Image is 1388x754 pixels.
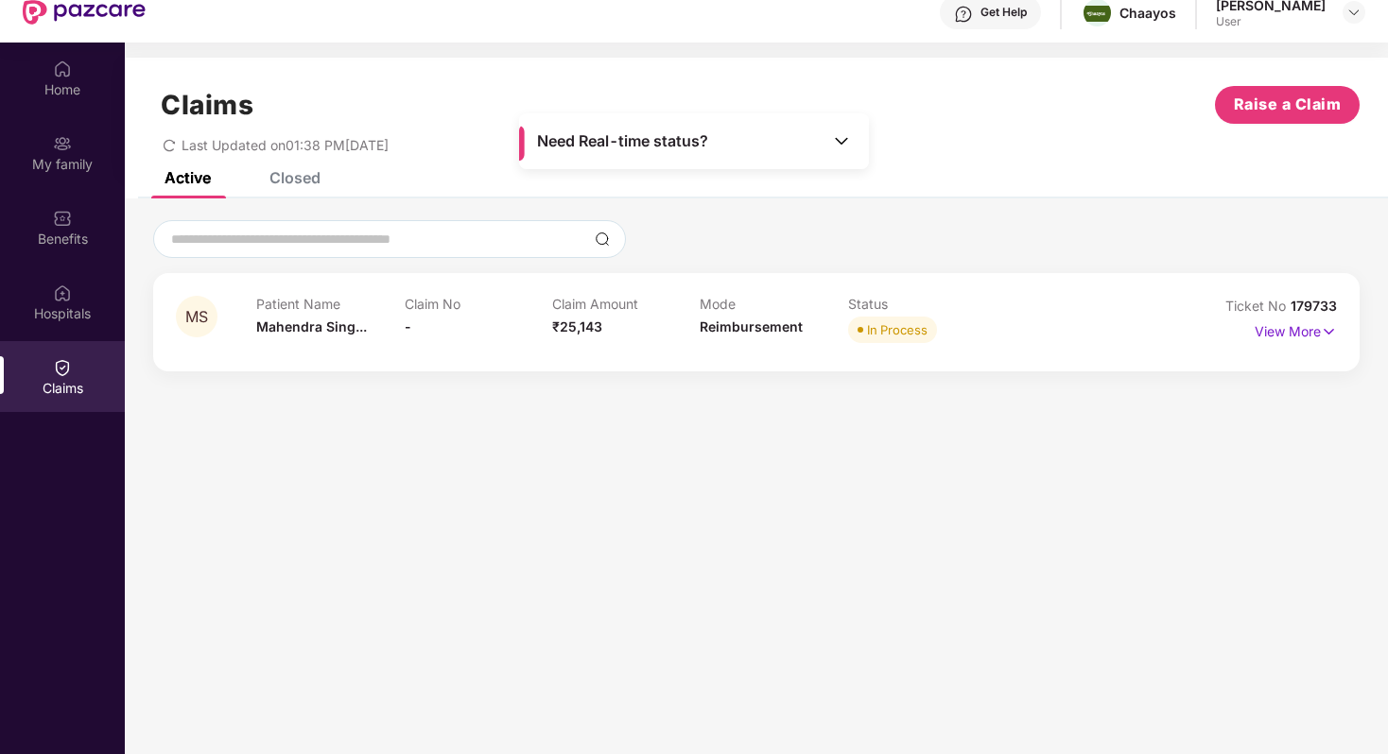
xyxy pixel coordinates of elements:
span: redo [163,137,176,153]
div: In Process [867,320,928,339]
img: Toggle Icon [832,131,851,150]
span: - [405,318,411,334]
h1: Claims [161,89,253,121]
p: View More [1255,317,1337,342]
img: svg+xml;base64,PHN2ZyB3aWR0aD0iMjAiIGhlaWdodD0iMjAiIHZpZXdCb3g9IjAgMCAyMCAyMCIgZmlsbD0ibm9uZSIgeG... [53,134,72,153]
div: Closed [269,168,321,187]
span: ₹25,143 [552,318,602,334]
div: Get Help [980,5,1027,20]
img: svg+xml;base64,PHN2ZyBpZD0iSG9zcGl0YWxzIiB4bWxucz0iaHR0cDovL3d3dy53My5vcmcvMjAwMC9zdmciIHdpZHRoPS... [53,283,72,302]
span: Mahendra Sing... [256,318,367,334]
img: svg+xml;base64,PHN2ZyBpZD0iQ2xhaW0iIHhtbG5zPSJodHRwOi8vd3d3LnczLm9yZy8yMDAwL3N2ZyIgd2lkdGg9IjIwIi... [53,358,72,377]
div: User [1216,14,1326,29]
p: Claim No [405,296,552,312]
span: Reimbursement [700,318,803,334]
p: Mode [700,296,847,312]
button: Raise a Claim [1215,86,1360,124]
div: Active [165,168,211,187]
span: Ticket No [1225,298,1291,314]
span: 179733 [1291,298,1337,314]
img: svg+xml;base64,PHN2ZyBpZD0iSG9tZSIgeG1sbnM9Imh0dHA6Ly93d3cudzMub3JnLzIwMDAvc3ZnIiB3aWR0aD0iMjAiIG... [53,60,72,78]
p: Status [848,296,996,312]
span: Last Updated on 01:38 PM[DATE] [182,137,389,153]
img: svg+xml;base64,PHN2ZyBpZD0iQmVuZWZpdHMiIHhtbG5zPSJodHRwOi8vd3d3LnczLm9yZy8yMDAwL3N2ZyIgd2lkdGg9Ij... [53,209,72,228]
p: Claim Amount [552,296,700,312]
img: svg+xml;base64,PHN2ZyBpZD0iRHJvcGRvd24tMzJ4MzIiIHhtbG5zPSJodHRwOi8vd3d3LnczLm9yZy8yMDAwL3N2ZyIgd2... [1346,5,1362,20]
span: Raise a Claim [1234,93,1342,116]
p: Patient Name [256,296,404,312]
img: svg+xml;base64,PHN2ZyB4bWxucz0iaHR0cDovL3d3dy53My5vcmcvMjAwMC9zdmciIHdpZHRoPSIxNyIgaGVpZ2h0PSIxNy... [1321,321,1337,342]
img: svg+xml;base64,PHN2ZyBpZD0iSGVscC0zMngzMiIgeG1sbnM9Imh0dHA6Ly93d3cudzMub3JnLzIwMDAvc3ZnIiB3aWR0aD... [954,5,973,24]
img: chaayos.jpeg [1084,6,1111,22]
img: svg+xml;base64,PHN2ZyBpZD0iU2VhcmNoLTMyeDMyIiB4bWxucz0iaHR0cDovL3d3dy53My5vcmcvMjAwMC9zdmciIHdpZH... [595,231,610,247]
div: Chaayos [1119,4,1176,22]
span: MS [185,309,208,325]
span: Need Real-time status? [537,131,708,151]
